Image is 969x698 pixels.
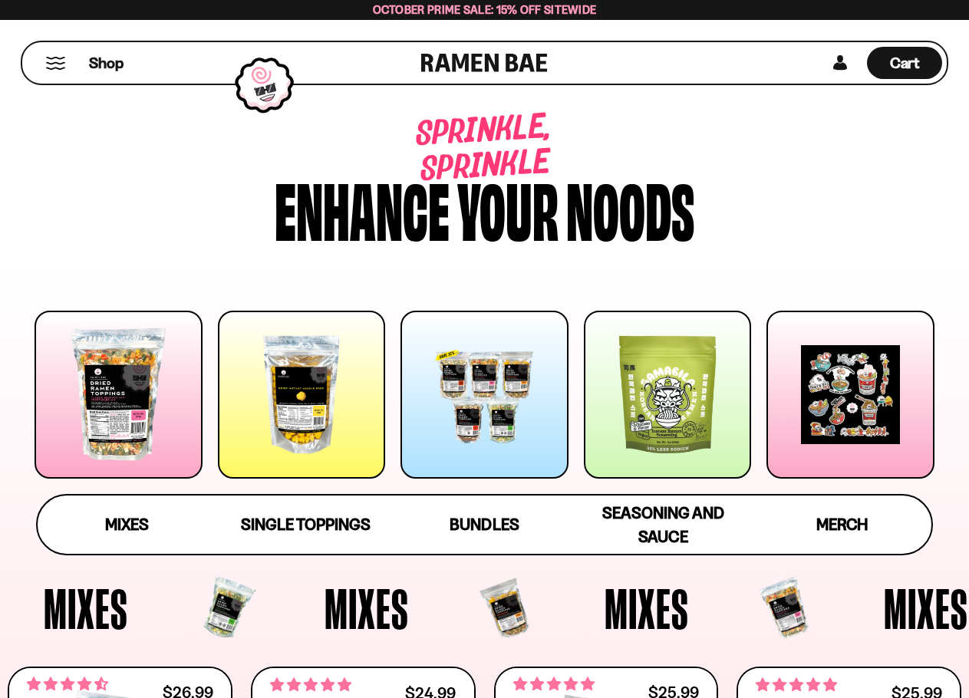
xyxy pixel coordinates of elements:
[89,53,124,74] span: Shop
[450,515,519,534] span: Bundles
[816,515,868,534] span: Merch
[182,580,266,637] span: Mixes
[241,515,371,534] span: Single Toppings
[574,496,753,554] a: Seasoning and Sauce
[742,580,826,637] span: Mixes
[216,496,395,554] a: Single Toppings
[27,674,108,694] span: 4.68 stars
[270,675,351,695] span: 4.76 stars
[45,57,66,70] button: Mobile Menu Trigger
[566,171,694,244] div: noods
[462,580,546,637] span: Mixes
[89,47,124,79] a: Shop
[457,171,559,244] div: your
[38,496,216,554] a: Mixes
[513,674,595,694] span: 4.75 stars
[890,54,920,72] span: Cart
[753,496,931,554] a: Merch
[395,496,574,554] a: Bundles
[275,171,450,244] div: Enhance
[602,503,724,546] span: Seasoning and Sauce
[867,42,942,84] div: Cart
[373,2,597,17] span: October Prime Sale: 15% off Sitewide
[756,675,837,695] span: 4.76 stars
[105,515,149,534] span: Mixes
